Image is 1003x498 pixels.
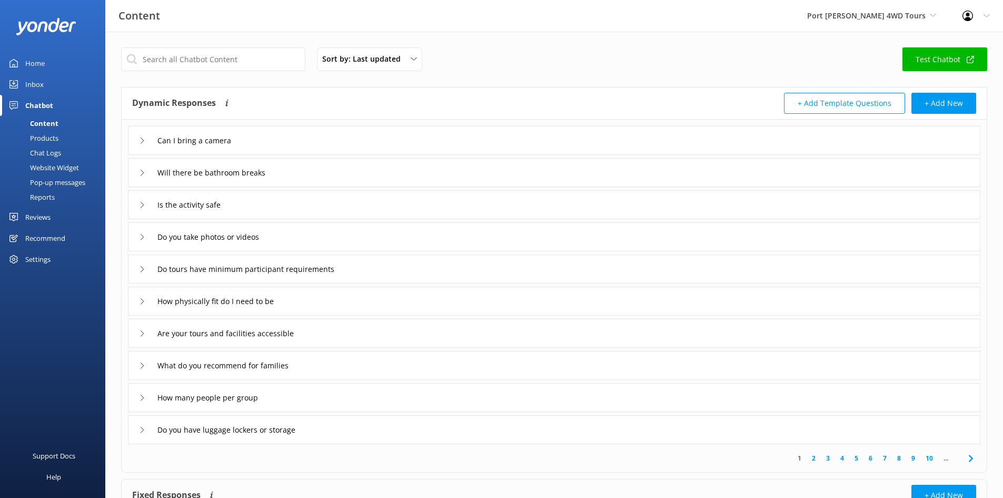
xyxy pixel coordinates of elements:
[6,175,105,190] a: Pop-up messages
[6,116,58,131] div: Content
[25,95,53,116] div: Chatbot
[6,160,79,175] div: Website Widget
[6,131,58,145] div: Products
[25,207,51,228] div: Reviews
[25,74,44,95] div: Inbox
[792,453,807,463] a: 1
[6,131,105,145] a: Products
[6,145,105,160] a: Chat Logs
[807,11,926,21] span: Port [PERSON_NAME] 4WD Tours
[25,249,51,270] div: Settings
[118,7,160,24] h3: Content
[878,453,892,463] a: 7
[911,93,976,114] button: + Add New
[16,18,76,35] img: yonder-white-logo.png
[6,190,105,204] a: Reports
[849,453,863,463] a: 5
[322,53,407,65] span: Sort by: Last updated
[835,453,849,463] a: 4
[892,453,906,463] a: 8
[863,453,878,463] a: 6
[807,453,821,463] a: 2
[132,93,216,114] h4: Dynamic Responses
[6,160,105,175] a: Website Widget
[121,47,305,71] input: Search all Chatbot Content
[25,228,65,249] div: Recommend
[25,53,45,74] div: Home
[821,453,835,463] a: 3
[6,116,105,131] a: Content
[33,445,75,466] div: Support Docs
[784,93,905,114] button: + Add Template Questions
[6,190,55,204] div: Reports
[938,453,954,463] span: ...
[6,145,61,160] div: Chat Logs
[902,47,987,71] a: Test Chatbot
[920,453,938,463] a: 10
[46,466,61,487] div: Help
[906,453,920,463] a: 9
[6,175,85,190] div: Pop-up messages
